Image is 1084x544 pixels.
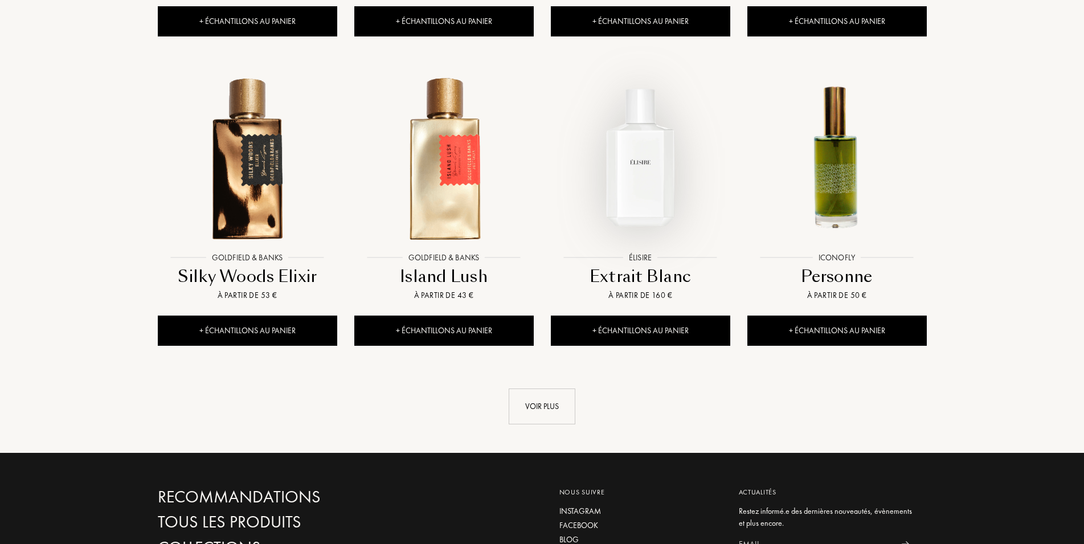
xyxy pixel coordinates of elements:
[752,289,922,301] div: À partir de 50 €
[551,56,730,316] a: Extrait Blanc ÉlisireÉlisireExtrait BlancÀ partir de 160 €
[748,69,926,246] img: Personne ICONOFLY
[354,6,534,36] div: + Échantillons au panier
[162,289,333,301] div: À partir de 53 €
[559,505,722,517] a: Instagram
[158,487,403,507] a: Recommandations
[158,56,337,316] a: Silky Woods Elixir Goldfield & BanksGoldfield & BanksSilky Woods ElixirÀ partir de 53 €
[559,487,722,497] div: Nous suivre
[158,512,403,532] a: Tous les produits
[158,6,337,36] div: + Échantillons au panier
[739,487,918,497] div: Actualités
[359,289,529,301] div: À partir de 43 €
[354,316,534,346] div: + Échantillons au panier
[355,69,533,246] img: Island Lush Goldfield & Banks
[551,6,730,36] div: + Échantillons au panier
[552,69,729,246] img: Extrait Blanc Élisire
[747,6,927,36] div: + Échantillons au panier
[158,316,337,346] div: + Échantillons au panier
[747,316,927,346] div: + Échantillons au panier
[559,520,722,531] a: Facebook
[747,56,927,316] a: Personne ICONOFLYICONOFLYPersonneÀ partir de 50 €
[354,56,534,316] a: Island Lush Goldfield & BanksGoldfield & BanksIsland LushÀ partir de 43 €
[509,388,575,424] div: Voir plus
[739,505,918,529] div: Restez informé.e des dernières nouveautés, évènements et plus encore.
[555,289,726,301] div: À partir de 160 €
[551,316,730,346] div: + Échantillons au panier
[159,69,336,246] img: Silky Woods Elixir Goldfield & Banks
